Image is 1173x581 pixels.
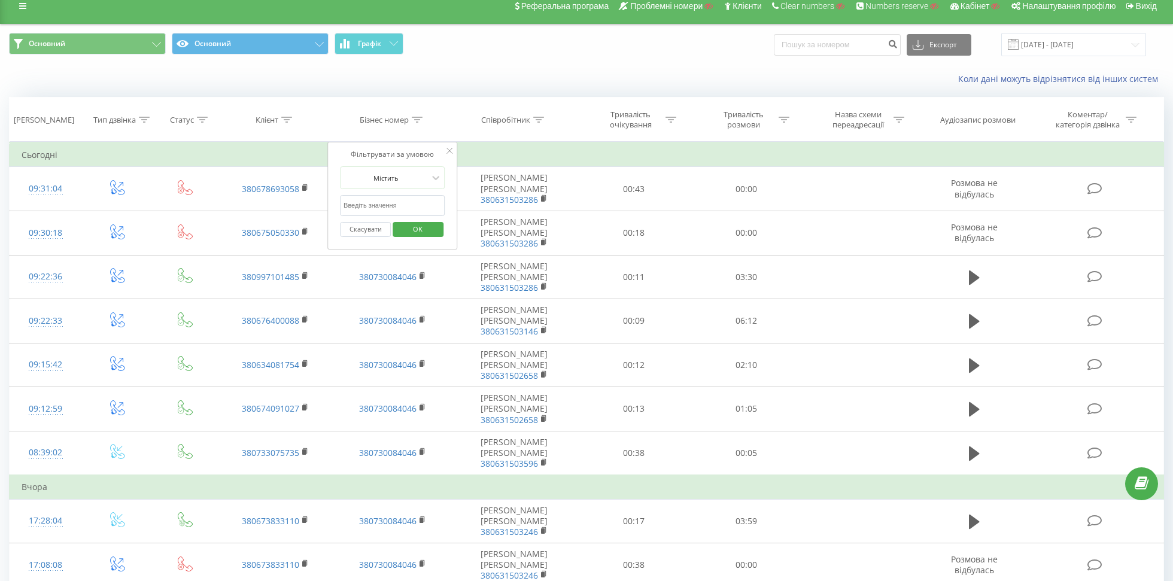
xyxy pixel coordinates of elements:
[242,183,299,194] a: 380678693058
[242,559,299,570] a: 380673833110
[22,177,69,200] div: 09:31:04
[451,255,578,299] td: [PERSON_NAME] [PERSON_NAME]
[521,1,609,11] span: Реферальна програма
[712,109,776,130] div: Тривалість розмови
[481,370,538,381] a: 380631502658
[340,195,445,216] input: Введіть значення
[256,115,278,125] div: Клієнт
[958,73,1164,84] a: Коли дані можуть відрізнятися вiд інших систем
[22,309,69,333] div: 09:22:33
[451,343,578,387] td: [PERSON_NAME] [PERSON_NAME]
[22,221,69,245] div: 09:30:18
[578,211,690,255] td: 00:18
[451,211,578,255] td: [PERSON_NAME] [PERSON_NAME]
[690,167,803,211] td: 00:00
[242,271,299,282] a: 380997101485
[451,387,578,431] td: [PERSON_NAME] [PERSON_NAME]
[951,221,998,244] span: Розмова не відбулась
[242,447,299,458] a: 380733075735
[1136,1,1157,11] span: Вихід
[690,299,803,343] td: 06:12
[630,1,703,11] span: Проблемні номери
[578,299,690,343] td: 00:09
[481,115,530,125] div: Співробітник
[393,222,443,237] button: OK
[359,315,417,326] a: 380730084046
[451,299,578,343] td: [PERSON_NAME] [PERSON_NAME]
[22,441,69,464] div: 08:39:02
[9,33,166,54] button: Основний
[578,255,690,299] td: 00:11
[690,343,803,387] td: 02:10
[481,458,538,469] a: 380631503596
[242,403,299,414] a: 380674091027
[578,167,690,211] td: 00:43
[359,271,417,282] a: 380730084046
[578,431,690,475] td: 00:38
[481,238,538,249] a: 380631503286
[451,167,578,211] td: [PERSON_NAME] [PERSON_NAME]
[340,222,391,237] button: Скасувати
[170,115,194,125] div: Статус
[481,282,538,293] a: 380631503286
[242,515,299,527] a: 380673833110
[10,143,1164,167] td: Сьогодні
[690,387,803,431] td: 01:05
[340,148,445,160] div: Фільтрувати за умовою
[826,109,891,130] div: Назва схеми переадресації
[22,353,69,376] div: 09:15:42
[481,194,538,205] a: 380631503286
[690,499,803,543] td: 03:59
[481,414,538,425] a: 380631502658
[242,359,299,370] a: 380634081754
[451,499,578,543] td: [PERSON_NAME] [PERSON_NAME]
[690,431,803,475] td: 00:05
[733,1,762,11] span: Клієнти
[360,115,409,125] div: Бізнес номер
[690,211,803,255] td: 00:00
[22,509,69,533] div: 17:28:04
[335,33,403,54] button: Графік
[578,387,690,431] td: 00:13
[401,220,434,238] span: OK
[242,227,299,238] a: 380675050330
[865,1,928,11] span: Numbers reserve
[93,115,136,125] div: Тип дзвінка
[10,475,1164,499] td: Вчора
[22,397,69,421] div: 09:12:59
[907,34,971,56] button: Експорт
[29,39,65,48] span: Основний
[951,553,998,576] span: Розмова не відбулась
[961,1,990,11] span: Кабінет
[774,34,901,56] input: Пошук за номером
[359,403,417,414] a: 380730084046
[22,265,69,288] div: 09:22:36
[22,553,69,577] div: 17:08:08
[242,315,299,326] a: 380676400088
[578,499,690,543] td: 00:17
[598,109,663,130] div: Тривалість очікування
[940,115,1016,125] div: Аудіозапис розмови
[358,39,381,48] span: Графік
[359,559,417,570] a: 380730084046
[451,431,578,475] td: [PERSON_NAME] [PERSON_NAME]
[481,326,538,337] a: 380631503146
[951,177,998,199] span: Розмова не відбулась
[578,343,690,387] td: 00:12
[690,255,803,299] td: 03:30
[481,526,538,537] a: 380631503246
[172,33,329,54] button: Основний
[359,359,417,370] a: 380730084046
[14,115,74,125] div: [PERSON_NAME]
[1022,1,1116,11] span: Налаштування профілю
[359,447,417,458] a: 380730084046
[780,1,834,11] span: Clear numbers
[481,570,538,581] a: 380631503246
[359,515,417,527] a: 380730084046
[1053,109,1123,130] div: Коментар/категорія дзвінка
